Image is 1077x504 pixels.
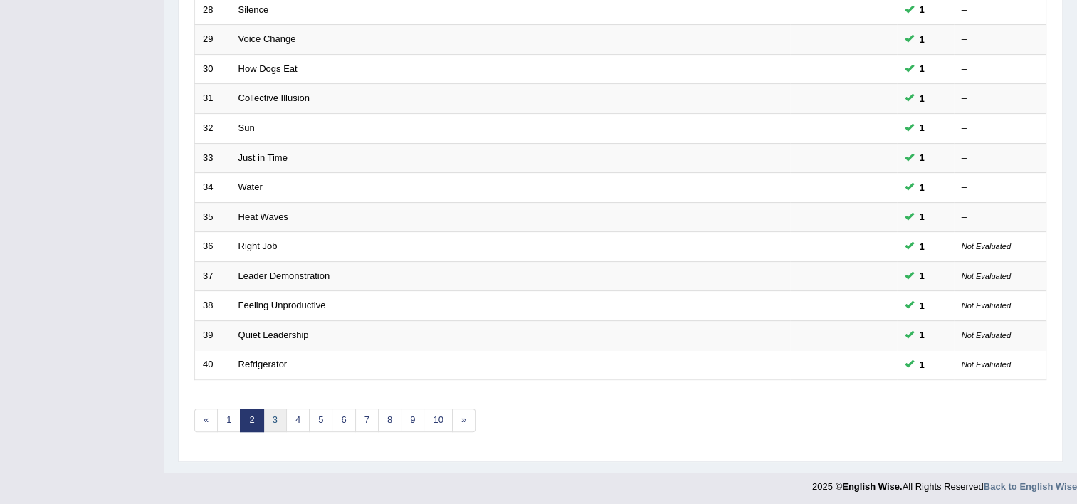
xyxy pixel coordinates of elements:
[238,33,296,44] a: Voice Change
[238,300,326,310] a: Feeling Unproductive
[263,409,287,432] a: 3
[962,63,1039,76] div: –
[309,409,332,432] a: 5
[195,173,231,203] td: 34
[194,409,218,432] a: «
[195,113,231,143] td: 32
[195,291,231,321] td: 38
[914,120,930,135] span: You can still take this question
[914,61,930,76] span: You can still take this question
[217,409,241,432] a: 1
[914,2,930,17] span: You can still take this question
[238,93,310,103] a: Collective Illusion
[452,409,476,432] a: »
[238,271,330,281] a: Leader Demonstration
[378,409,401,432] a: 8
[962,33,1039,46] div: –
[842,481,902,492] strong: English Wise.
[962,331,1011,340] small: Not Evaluated
[914,209,930,224] span: You can still take this question
[914,91,930,106] span: You can still take this question
[424,409,452,432] a: 10
[914,298,930,313] span: You can still take this question
[195,261,231,291] td: 37
[914,357,930,372] span: You can still take this question
[195,84,231,114] td: 31
[962,211,1039,224] div: –
[355,409,379,432] a: 7
[195,25,231,55] td: 29
[240,409,263,432] a: 2
[238,211,288,222] a: Heat Waves
[962,152,1039,165] div: –
[962,301,1011,310] small: Not Evaluated
[962,242,1011,251] small: Not Evaluated
[962,272,1011,280] small: Not Evaluated
[195,143,231,173] td: 33
[332,409,355,432] a: 6
[962,181,1039,194] div: –
[914,180,930,195] span: You can still take this question
[238,359,288,369] a: Refrigerator
[962,4,1039,17] div: –
[195,350,231,380] td: 40
[195,202,231,232] td: 35
[812,473,1077,493] div: 2025 © All Rights Reserved
[962,360,1011,369] small: Not Evaluated
[914,150,930,165] span: You can still take this question
[238,152,288,163] a: Just in Time
[238,63,298,74] a: How Dogs Eat
[914,268,930,283] span: You can still take this question
[238,330,309,340] a: Quiet Leadership
[401,409,424,432] a: 9
[962,122,1039,135] div: –
[914,327,930,342] span: You can still take this question
[238,241,278,251] a: Right Job
[195,320,231,350] td: 39
[195,232,231,262] td: 36
[238,122,255,133] a: Sun
[286,409,310,432] a: 4
[914,239,930,254] span: You can still take this question
[238,4,269,15] a: Silence
[962,92,1039,105] div: –
[238,182,263,192] a: Water
[914,32,930,47] span: You can still take this question
[984,481,1077,492] a: Back to English Wise
[195,54,231,84] td: 30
